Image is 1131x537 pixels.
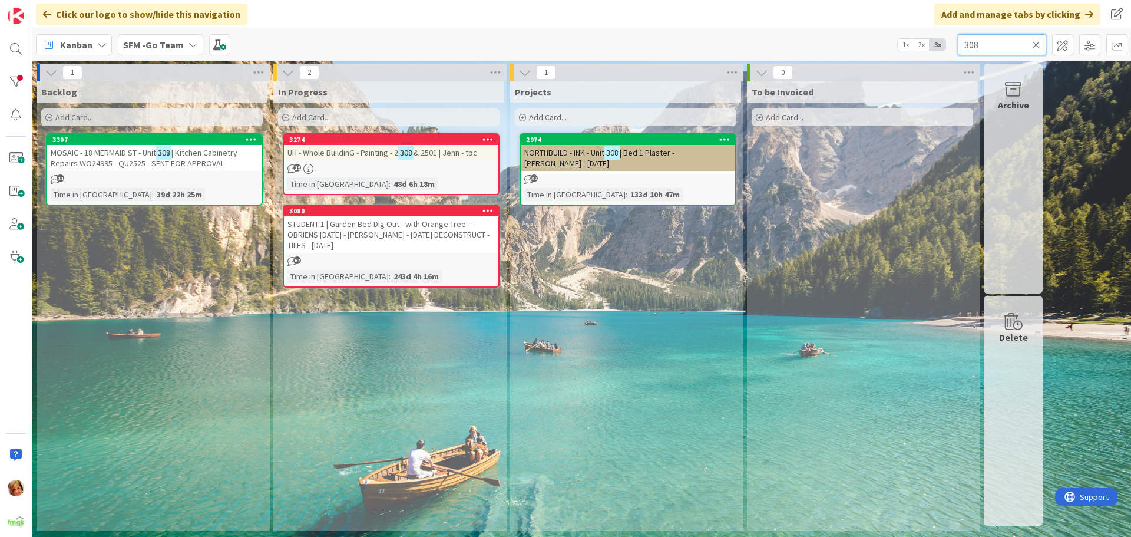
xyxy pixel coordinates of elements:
[766,112,803,123] span: Add Card...
[998,98,1029,112] div: Archive
[154,188,205,201] div: 39d 22h 25m
[524,147,604,158] span: NORTHBUILD - INK - Unit
[398,146,414,159] mark: 308
[515,86,551,98] span: Projects
[521,134,735,171] div: 2974NORTHBUILD - INK - Unit308| Bed 1 Plaster - [PERSON_NAME] - [DATE]
[278,86,328,98] span: In Progress
[529,112,567,123] span: Add Card...
[287,147,398,158] span: UH - Whole BuildinG - Painting - 2
[55,112,93,123] span: Add Card...
[289,207,498,215] div: 3080
[36,4,247,25] div: Click our logo to show/hide this navigation
[414,147,477,158] span: & 2501 | Jenn - tbc
[626,188,627,201] span: :
[526,136,735,144] div: 2974
[47,134,262,171] div: 3307MOSAIC - 18 MERMAID ST - Unit308| Kitchen Cabinetry Repairs WO24995 - QU2525 - SENT FOR APPROVAL
[752,86,813,98] span: To be Invoiced
[152,188,154,201] span: :
[773,65,793,80] span: 0
[51,188,152,201] div: Time in [GEOGRAPHIC_DATA]
[293,256,301,264] span: 67
[389,177,391,190] span: :
[287,270,389,283] div: Time in [GEOGRAPHIC_DATA]
[287,177,389,190] div: Time in [GEOGRAPHIC_DATA]
[530,174,538,182] span: 32
[284,206,498,216] div: 3080
[627,188,683,201] div: 133d 10h 47m
[391,177,438,190] div: 48d 6h 18m
[604,146,620,159] mark: 308
[524,188,626,201] div: Time in [GEOGRAPHIC_DATA]
[930,39,945,51] span: 3x
[47,134,262,145] div: 3307
[299,65,319,80] span: 2
[524,147,674,169] span: | Bed 1 Plaster - [PERSON_NAME] - [DATE]
[51,147,156,158] span: MOSAIC - 18 MERMAID ST - Unit
[284,206,498,253] div: 3080STUDENT 1 | Garden Bed Dig Out - with Orange Tree -- OBRIENS [DATE] - [PERSON_NAME] - [DATE] ...
[60,38,92,52] span: Kanban
[57,174,64,182] span: 11
[123,39,184,51] b: SFM -Go Team
[62,65,82,80] span: 1
[934,4,1100,25] div: Add and manage tabs by clicking
[51,147,237,169] span: | Kitchen Cabinetry Repairs WO24995 - QU2525 - SENT FOR APPROVAL
[41,86,77,98] span: Backlog
[52,136,262,144] div: 3307
[389,270,391,283] span: :
[8,513,24,529] img: avatar
[521,134,735,145] div: 2974
[289,136,498,144] div: 3274
[999,330,1028,344] div: Delete
[536,65,556,80] span: 1
[25,2,54,16] span: Support
[284,134,498,160] div: 3274UH - Whole BuildinG - Painting - 2308& 2501 | Jenn - tbc
[8,8,24,24] img: Visit kanbanzone.com
[287,219,490,251] span: STUDENT 1 | Garden Bed Dig Out - with Orange Tree -- OBRIENS [DATE] - [PERSON_NAME] - [DATE] DECO...
[914,39,930,51] span: 2x
[293,164,301,172] span: 19
[8,480,24,496] img: KD
[898,39,914,51] span: 1x
[391,270,442,283] div: 243d 4h 16m
[958,34,1046,55] input: Quick Filter...
[292,112,330,123] span: Add Card...
[156,146,171,159] mark: 308
[284,134,498,145] div: 3274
